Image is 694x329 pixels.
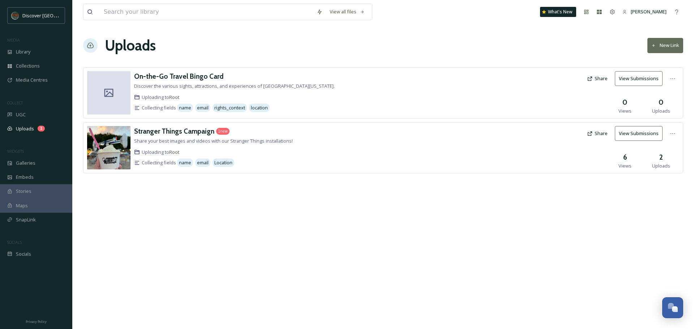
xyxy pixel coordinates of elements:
[16,202,28,209] span: Maps
[7,148,24,154] span: WIDGETS
[26,317,47,325] a: Privacy Policy
[7,239,22,245] span: SOCIALS
[169,94,180,100] a: Root
[38,126,45,131] div: 1
[16,188,31,195] span: Stories
[134,71,224,82] a: On-the-Go Travel Bingo Card
[134,72,224,81] h3: On-the-Go Travel Bingo Card
[615,71,666,86] a: View Submissions
[16,111,26,118] span: UGC
[631,8,667,15] span: [PERSON_NAME]
[251,104,268,111] span: location
[16,77,48,83] span: Media Centres
[142,149,180,156] span: Uploading to
[142,104,176,111] span: Collecting fields
[12,12,19,19] img: SIN-logo.svg
[662,297,683,318] button: Open Chat
[16,251,31,257] span: Socials
[197,104,209,111] span: email
[214,159,232,166] span: Location
[659,152,663,163] h3: 2
[619,5,670,19] a: [PERSON_NAME]
[622,97,627,108] h3: 0
[142,94,180,101] span: Uploading to
[7,37,20,43] span: MEDIA
[142,159,176,166] span: Collecting fields
[7,100,23,105] span: COLLECT
[214,104,245,111] span: rights_context
[134,83,335,89] span: Discover the various sights, attractions, and experiences of [GEOGRAPHIC_DATA][US_STATE].
[179,159,191,166] span: name
[615,71,663,86] button: View Submissions
[16,174,34,181] span: Embeds
[16,48,30,55] span: Library
[618,163,631,169] span: Views
[134,126,214,137] a: Stranger Things Campaign
[100,4,313,20] input: Search your library
[87,126,130,169] img: ee2168a5-f62e-46a0-9bc2-57c22d8e017b.jpg
[26,319,47,324] span: Privacy Policy
[615,126,666,141] a: View Submissions
[169,149,180,155] a: Root
[197,159,209,166] span: email
[652,163,670,169] span: Uploads
[623,152,627,163] h3: 6
[540,7,576,17] a: What's New
[326,5,368,19] a: View all files
[659,97,664,108] h3: 0
[16,125,34,132] span: Uploads
[615,126,663,141] button: View Submissions
[16,160,35,166] span: Galleries
[618,108,631,114] span: Views
[583,72,611,86] button: Share
[216,128,230,135] div: 1 new
[583,126,611,140] button: Share
[652,108,670,114] span: Uploads
[179,104,191,111] span: name
[134,138,293,144] span: Share your best images and videos with our Stranger Things installations!
[22,12,113,19] span: Discover [GEOGRAPHIC_DATA][US_STATE]
[16,62,40,69] span: Collections
[105,35,156,56] a: Uploads
[16,216,36,223] span: SnapLink
[134,127,214,135] h3: Stranger Things Campaign
[647,38,683,53] button: New Link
